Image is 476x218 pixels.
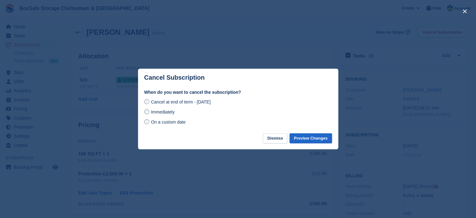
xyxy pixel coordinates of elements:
[144,119,149,124] input: On a custom date
[144,74,205,81] p: Cancel Subscription
[144,109,149,114] input: Immediately
[151,109,174,114] span: Immediately
[144,89,332,96] label: When do you want to cancel the subscription?
[460,6,470,16] button: close
[263,133,287,144] button: Dismiss
[144,99,149,104] input: Cancel at end of term - [DATE]
[151,120,186,125] span: On a custom date
[151,99,210,104] span: Cancel at end of term - [DATE]
[289,133,332,144] button: Preview Changes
